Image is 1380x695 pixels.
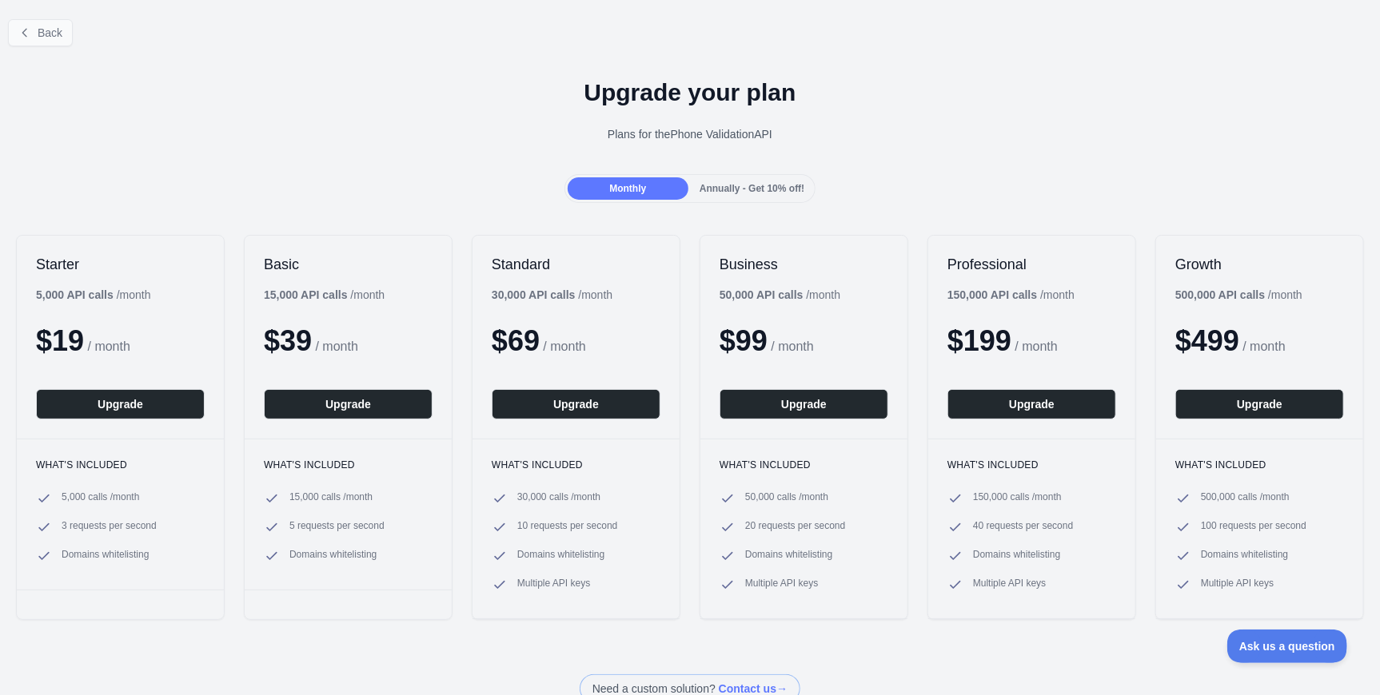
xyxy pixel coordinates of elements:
b: 150,000 API calls [947,288,1037,301]
div: / month [947,287,1075,303]
iframe: Toggle Customer Support [1227,629,1348,663]
h2: Business [720,255,888,274]
span: $ 199 [947,324,1011,357]
b: 50,000 API calls [720,288,804,301]
h2: Professional [947,255,1116,274]
div: / month [492,287,612,303]
h2: Standard [492,255,660,274]
span: $ 99 [720,324,768,357]
b: 30,000 API calls [492,288,576,301]
div: / month [720,287,840,303]
span: $ 69 [492,324,540,357]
